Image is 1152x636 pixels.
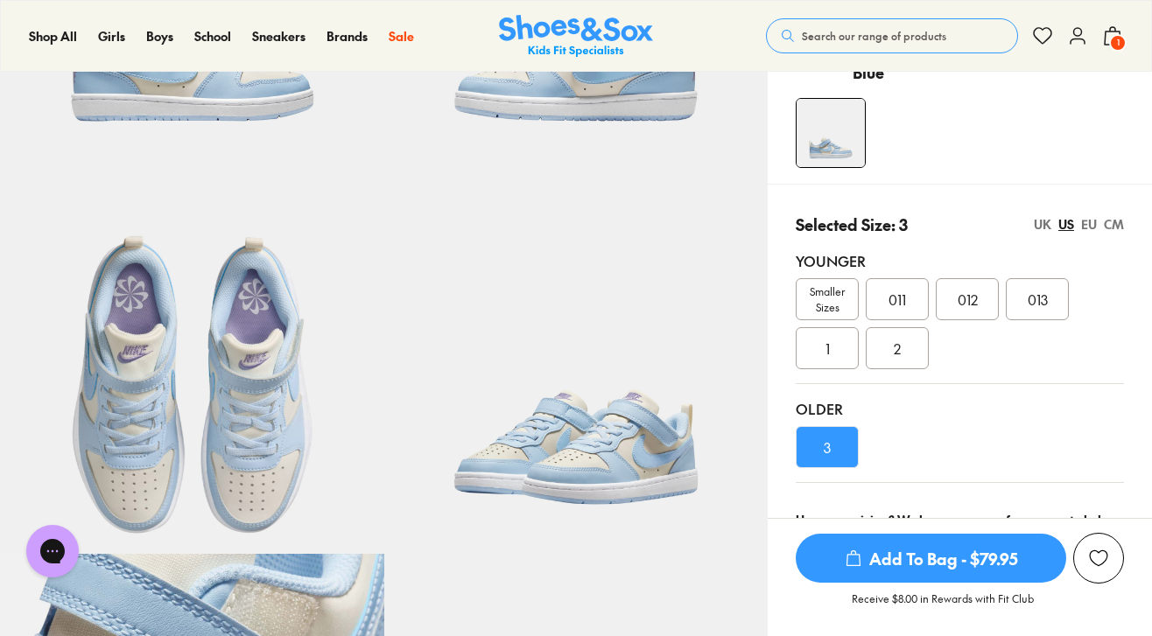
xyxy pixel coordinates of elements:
a: Shop All [29,27,77,45]
img: 7-552111_1 [384,171,769,555]
div: CM [1104,215,1124,234]
a: Boys [146,27,173,45]
a: Girls [98,27,125,45]
span: 1 [1109,34,1127,52]
div: UK [1034,215,1051,234]
span: Smaller Sizes [797,283,858,315]
button: Search our range of products [766,18,1018,53]
span: Shop All [29,27,77,45]
div: Older [796,398,1124,419]
span: 012 [958,289,978,310]
span: 011 [889,289,906,310]
a: Shoes & Sox [499,15,653,58]
a: Brands [327,27,368,45]
span: Boys [146,27,173,45]
span: 013 [1028,289,1048,310]
span: Sneakers [252,27,306,45]
img: SNS_Logo_Responsive.svg [499,15,653,58]
span: Sale [389,27,414,45]
span: 2 [894,338,901,359]
span: 1 [825,338,830,359]
span: School [194,27,231,45]
iframe: Gorgias live chat messenger [18,519,88,584]
a: School [194,27,231,45]
button: Add to Wishlist [1073,533,1124,584]
div: US [1058,215,1074,234]
span: Brands [327,27,368,45]
a: Sale [389,27,414,45]
span: 3 [824,437,831,458]
div: Unsure on sizing? We have a range of resources to help [796,511,1124,529]
img: 4-552108_1 [797,99,865,167]
p: Receive $8.00 in Rewards with Fit Club [852,591,1034,622]
button: Add To Bag - $79.95 [796,533,1066,584]
button: 1 [1102,17,1123,55]
p: Selected Size: 3 [796,213,908,236]
span: Search our range of products [802,28,946,44]
div: EU [1081,215,1097,234]
div: Younger [796,250,1124,271]
span: Add To Bag - $79.95 [796,534,1066,583]
a: Sneakers [252,27,306,45]
span: Girls [98,27,125,45]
